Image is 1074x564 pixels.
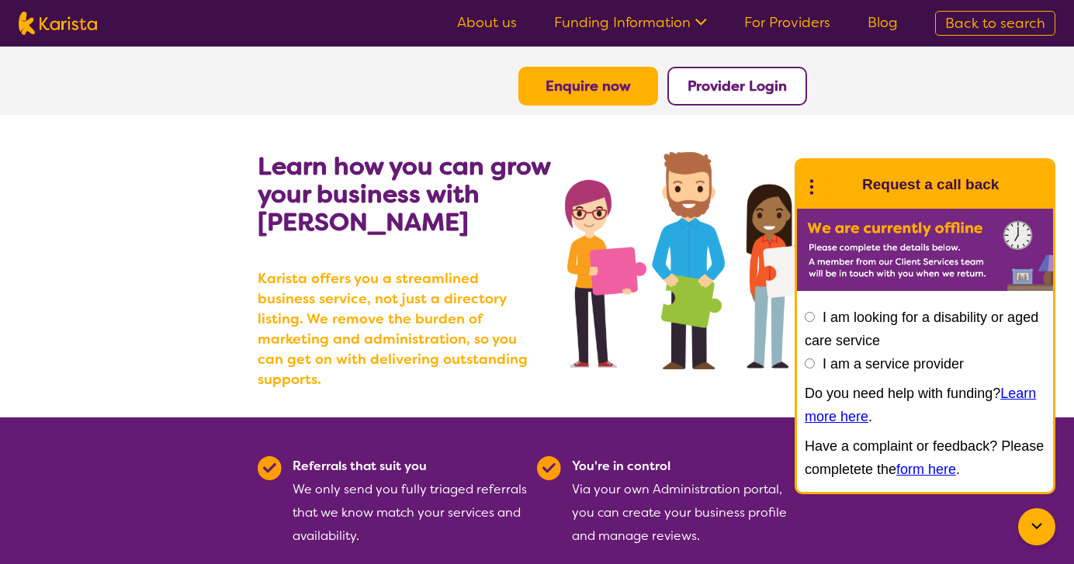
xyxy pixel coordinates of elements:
[688,77,787,95] a: Provider Login
[572,455,807,548] div: Via your own Administration portal, you can create your business profile and manage reviews.
[457,13,517,32] a: About us
[744,13,830,32] a: For Providers
[565,152,816,369] img: grow your business with Karista
[805,434,1045,481] p: Have a complaint or feedback? Please completete the .
[19,12,97,35] img: Karista logo
[554,13,707,32] a: Funding Information
[518,67,658,106] button: Enquire now
[258,456,282,480] img: Tick
[258,268,537,389] b: Karista offers you a streamlined business service, not just a directory listing. We remove the bu...
[805,310,1038,348] label: I am looking for a disability or aged care service
[546,77,631,95] a: Enquire now
[537,456,561,480] img: Tick
[667,67,807,106] button: Provider Login
[945,14,1045,33] span: Back to search
[258,150,550,238] b: Learn how you can grow your business with [PERSON_NAME]
[862,173,999,196] h1: Request a call back
[805,382,1045,428] p: Do you need help with funding? .
[823,356,964,372] label: I am a service provider
[797,209,1053,291] img: Karista offline chat form to request call back
[822,169,853,200] img: Karista
[293,458,427,474] b: Referrals that suit you
[868,13,898,32] a: Blog
[293,455,528,548] div: We only send you fully triaged referrals that we know match your services and availability.
[572,458,670,474] b: You're in control
[896,462,956,477] a: form here
[935,11,1055,36] a: Back to search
